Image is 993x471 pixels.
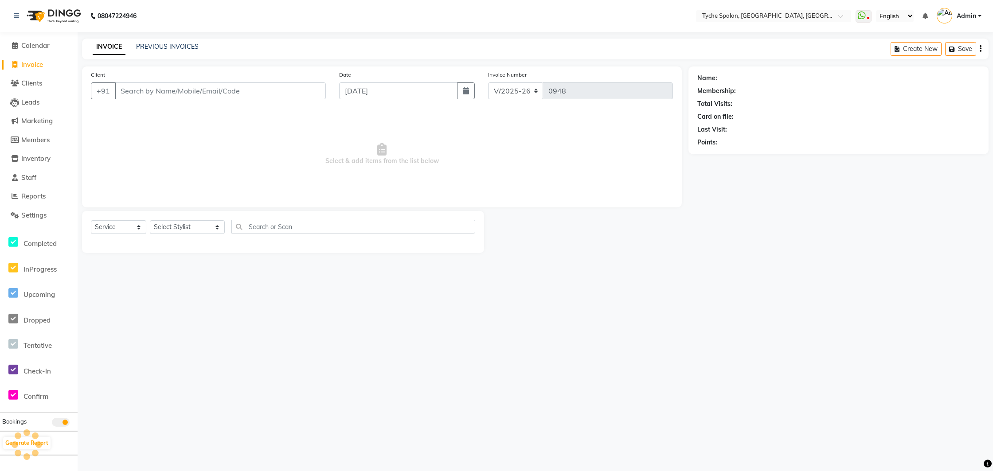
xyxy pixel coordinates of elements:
a: Calendar [2,41,75,51]
input: Search or Scan [231,220,476,234]
a: Clients [2,78,75,89]
div: Total Visits: [697,99,732,109]
img: Admin [937,8,952,23]
button: Generate Report [3,437,51,449]
div: Name: [697,74,717,83]
a: INVOICE [93,39,125,55]
a: PREVIOUS INVOICES [136,43,199,51]
button: Create New [891,42,942,56]
span: Check-In [23,367,51,375]
span: Staff [21,173,36,182]
span: Inventory [21,154,51,163]
img: logo [23,4,83,28]
label: Invoice Number [488,71,527,79]
span: Bookings [2,418,27,425]
div: Points: [697,138,717,147]
span: Clients [21,79,42,87]
span: Completed [23,239,57,248]
span: Leads [21,98,39,106]
span: Dropped [23,316,51,324]
span: Calendar [21,41,50,50]
div: Card on file: [697,112,734,121]
div: Membership: [697,86,736,96]
span: Invoice [21,60,43,69]
span: InProgress [23,265,57,273]
button: Save [945,42,976,56]
b: 08047224946 [98,4,137,28]
span: Members [21,136,50,144]
a: Members [2,135,75,145]
a: Staff [2,173,75,183]
span: Settings [21,211,47,219]
a: Settings [2,210,75,221]
span: Marketing [21,117,53,125]
a: Leads [2,97,75,108]
label: Date [339,71,351,79]
a: Invoice [2,60,75,70]
a: Reports [2,191,75,202]
span: Tentative [23,341,52,350]
span: Confirm [23,392,48,401]
span: Reports [21,192,46,200]
div: Last Visit: [697,125,727,134]
input: Search by Name/Mobile/Email/Code [115,82,326,99]
span: Admin [957,12,976,21]
a: Inventory [2,154,75,164]
label: Client [91,71,105,79]
span: Upcoming [23,290,55,299]
button: +91 [91,82,116,99]
a: Marketing [2,116,75,126]
span: Select & add items from the list below [91,110,673,199]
